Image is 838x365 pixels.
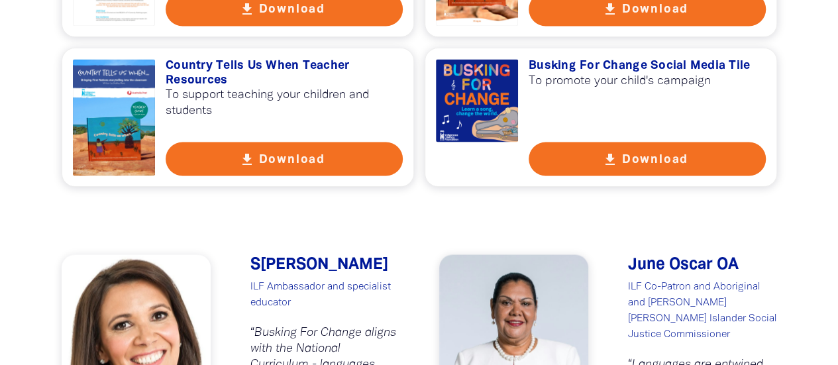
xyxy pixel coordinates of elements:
i: get_app [239,1,255,17]
span: S﻿[PERSON_NAME] [250,257,388,272]
p: ILF Ambassador and specialist educator [250,278,399,310]
h3: Country Tells Us When Teacher Resources [166,59,403,87]
i: get_app [239,151,255,167]
button: get_app Download [166,142,403,176]
h3: Busking For Change Social Media Tile [529,59,766,74]
i: get_app [602,151,618,167]
p: ILF Co-Patron and Aboriginal and [PERSON_NAME] [PERSON_NAME] Islander Social Justice Commissioner [628,278,777,342]
button: get_app Download [529,142,766,176]
span: June Oscar OA [628,257,739,272]
i: get_app [602,1,618,17]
